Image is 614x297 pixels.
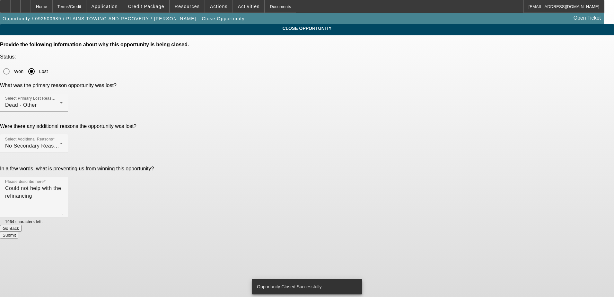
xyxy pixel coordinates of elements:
[202,16,244,21] span: Close Opportunity
[5,137,53,141] mat-label: Select Additional Reasons
[123,0,169,13] button: Credit Package
[252,279,360,294] div: Opportunity Closed Successfully.
[38,68,48,75] label: Lost
[200,13,246,24] button: Close Opportunity
[170,0,205,13] button: Resources
[91,4,118,9] span: Application
[205,0,232,13] button: Actions
[3,16,196,21] span: Opportunity / 092500689 / PLAINS TOWING AND RECOVERY / [PERSON_NAME]
[210,4,228,9] span: Actions
[86,0,122,13] button: Application
[5,180,44,184] mat-label: Please describe here
[5,143,87,148] span: No Secondary Reason To Provide
[571,13,603,23] a: Open Ticket
[233,0,265,13] button: Activities
[5,96,56,101] mat-label: Select Primary Lost Reason
[128,4,164,9] span: Credit Package
[5,26,609,31] span: CLOSE OPPORTUNITY
[5,102,37,108] span: Dead - Other
[175,4,200,9] span: Resources
[5,218,43,225] mat-hint: 1964 characters left.
[238,4,260,9] span: Activities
